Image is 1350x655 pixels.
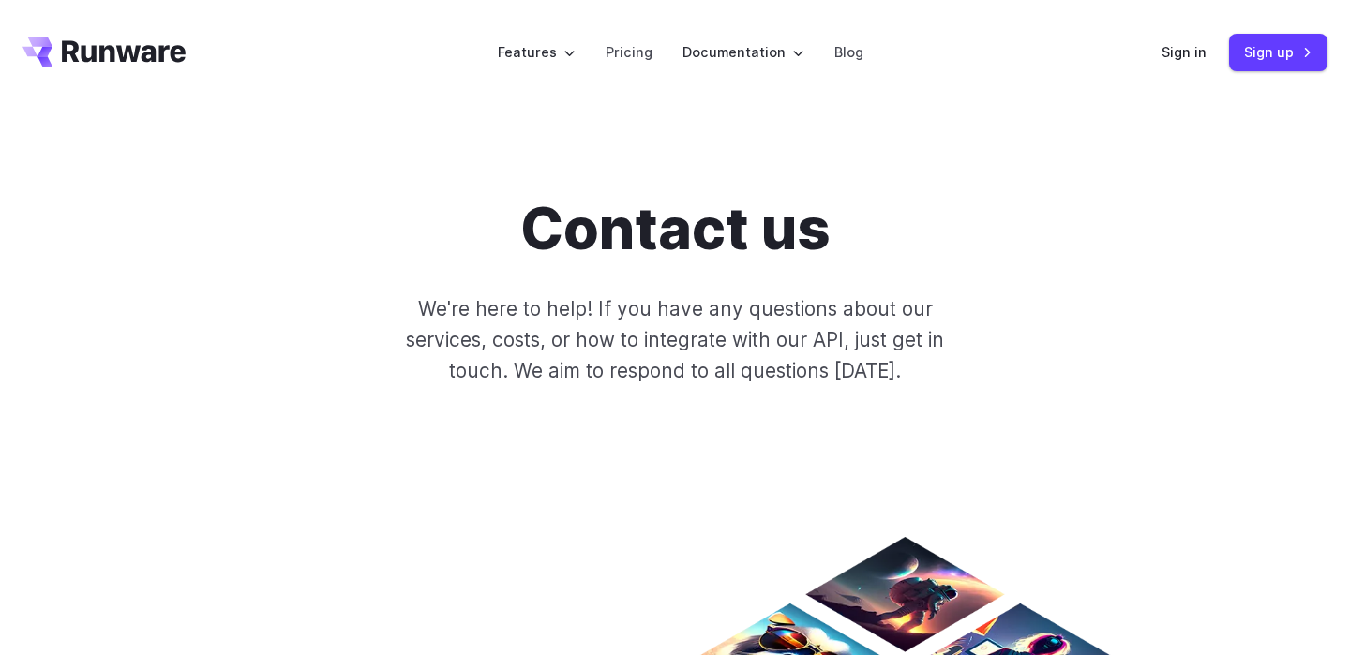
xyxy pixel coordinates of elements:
[834,41,863,63] a: Blog
[498,41,576,63] label: Features
[375,293,975,387] p: We're here to help! If you have any questions about our services, costs, or how to integrate with...
[22,37,186,67] a: Go to /
[682,41,804,63] label: Documentation
[1229,34,1327,70] a: Sign up
[606,41,652,63] a: Pricing
[1162,41,1207,63] a: Sign in
[520,195,831,263] h1: Contact us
